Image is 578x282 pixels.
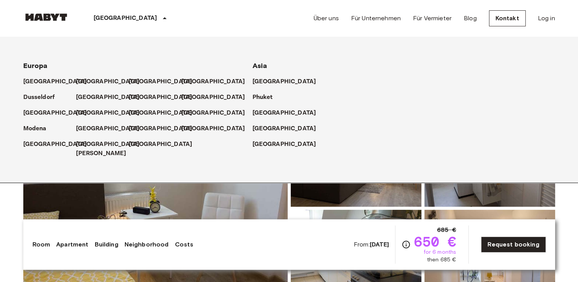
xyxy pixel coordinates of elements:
[253,77,316,86] p: [GEOGRAPHIC_DATA]
[56,240,88,249] a: Apartment
[253,140,316,149] p: [GEOGRAPHIC_DATA]
[253,109,324,118] a: [GEOGRAPHIC_DATA]
[129,109,193,118] p: [GEOGRAPHIC_DATA]
[76,140,140,158] p: [GEOGRAPHIC_DATA][PERSON_NAME]
[181,124,253,133] a: [GEOGRAPHIC_DATA]
[351,14,401,23] a: Für Unternehmen
[253,93,273,102] p: Phuket
[76,93,140,102] p: [GEOGRAPHIC_DATA]
[370,241,389,248] b: [DATE]
[464,14,477,23] a: Blog
[94,14,157,23] p: [GEOGRAPHIC_DATA]
[129,77,193,86] p: [GEOGRAPHIC_DATA]
[413,14,452,23] a: Für Vermieter
[181,124,245,133] p: [GEOGRAPHIC_DATA]
[23,77,95,86] a: [GEOGRAPHIC_DATA]
[23,13,69,21] img: Habyt
[23,109,87,118] p: [GEOGRAPHIC_DATA]
[129,124,200,133] a: [GEOGRAPHIC_DATA]
[354,240,389,249] span: From:
[76,77,140,86] p: [GEOGRAPHIC_DATA]
[23,93,63,102] a: Dusseldorf
[253,124,324,133] a: [GEOGRAPHIC_DATA]
[76,109,140,118] p: [GEOGRAPHIC_DATA]
[23,140,87,149] p: [GEOGRAPHIC_DATA]
[414,235,456,248] span: 650 €
[129,77,200,86] a: [GEOGRAPHIC_DATA]
[253,109,316,118] p: [GEOGRAPHIC_DATA]
[181,77,245,86] p: [GEOGRAPHIC_DATA]
[76,109,147,118] a: [GEOGRAPHIC_DATA]
[125,240,169,249] a: Neighborhood
[129,109,200,118] a: [GEOGRAPHIC_DATA]
[76,93,147,102] a: [GEOGRAPHIC_DATA]
[253,93,280,102] a: Phuket
[76,124,147,133] a: [GEOGRAPHIC_DATA]
[76,124,140,133] p: [GEOGRAPHIC_DATA]
[181,109,245,118] p: [GEOGRAPHIC_DATA]
[481,237,546,253] a: Request booking
[32,240,50,249] a: Room
[437,225,456,235] span: 685 €
[23,109,95,118] a: [GEOGRAPHIC_DATA]
[23,77,87,86] p: [GEOGRAPHIC_DATA]
[76,140,147,158] a: [GEOGRAPHIC_DATA][PERSON_NAME]
[129,93,193,102] p: [GEOGRAPHIC_DATA]
[76,77,147,86] a: [GEOGRAPHIC_DATA]
[253,77,324,86] a: [GEOGRAPHIC_DATA]
[175,240,193,249] a: Costs
[23,93,55,102] p: Dusseldorf
[129,124,193,133] p: [GEOGRAPHIC_DATA]
[181,109,253,118] a: [GEOGRAPHIC_DATA]
[23,140,95,149] a: [GEOGRAPHIC_DATA]
[181,93,245,102] p: [GEOGRAPHIC_DATA]
[253,140,324,149] a: [GEOGRAPHIC_DATA]
[129,93,200,102] a: [GEOGRAPHIC_DATA]
[489,10,526,26] a: Kontakt
[129,140,200,149] a: [GEOGRAPHIC_DATA]
[129,140,193,149] p: [GEOGRAPHIC_DATA]
[253,62,267,70] span: Asia
[23,62,48,70] span: Europa
[253,124,316,133] p: [GEOGRAPHIC_DATA]
[181,77,253,86] a: [GEOGRAPHIC_DATA]
[181,93,253,102] a: [GEOGRAPHIC_DATA]
[314,14,339,23] a: Über uns
[538,14,555,23] a: Log in
[23,124,47,133] p: Modena
[23,124,54,133] a: Modena
[423,248,456,256] span: for 6 months
[427,256,457,264] span: then 685 €
[402,240,411,249] svg: Check cost overview for full price breakdown. Please note that discounts apply to new joiners onl...
[94,240,118,249] a: Building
